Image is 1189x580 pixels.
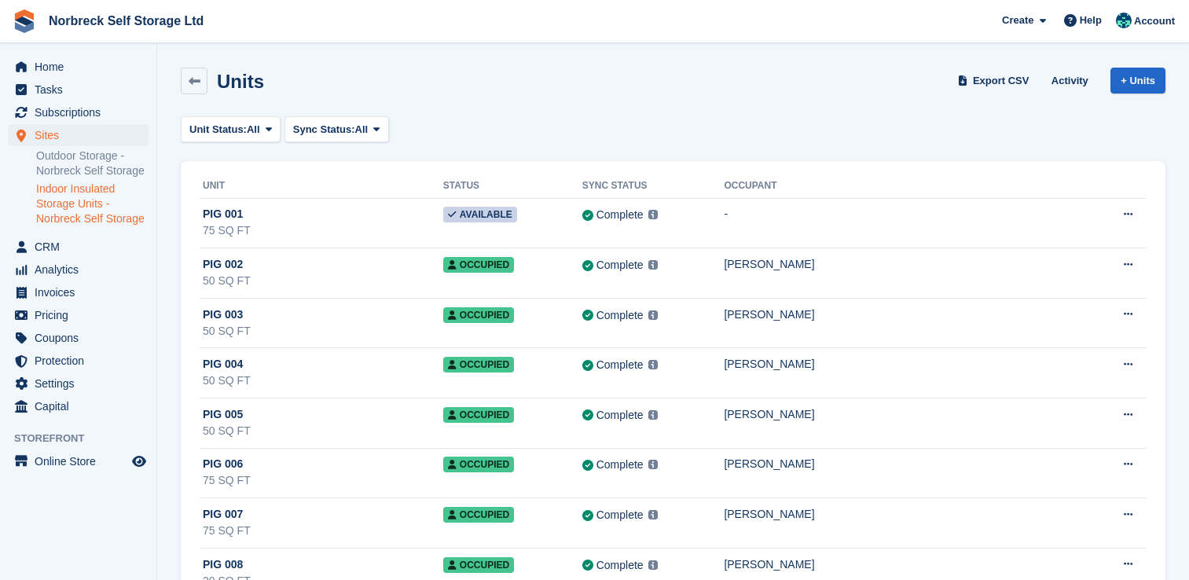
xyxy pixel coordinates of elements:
span: Online Store [35,450,129,472]
div: [PERSON_NAME] [724,307,1084,323]
div: Complete [596,557,644,574]
span: Invoices [35,281,129,303]
img: icon-info-grey-7440780725fd019a000dd9b08b2336e03edf1995a4989e88bcd33f0948082b44.svg [648,310,658,320]
a: menu [8,373,149,395]
span: Occupied [443,507,514,523]
span: Help [1080,13,1102,28]
div: Complete [596,307,644,324]
div: Complete [596,357,644,373]
div: 75 SQ FT [203,523,443,539]
span: PIG 007 [203,506,243,523]
div: 50 SQ FT [203,323,443,340]
a: Outdoor Storage - Norbreck Self Storage [36,149,149,178]
span: Coupons [35,327,129,349]
div: [PERSON_NAME] [724,456,1084,472]
div: 50 SQ FT [203,373,443,389]
a: menu [8,304,149,326]
th: Sync Status [582,174,725,199]
div: Complete [596,457,644,473]
span: Occupied [443,257,514,273]
span: Settings [35,373,129,395]
span: Available [443,207,517,222]
img: icon-info-grey-7440780725fd019a000dd9b08b2336e03edf1995a4989e88bcd33f0948082b44.svg [648,460,658,469]
img: Sally King [1116,13,1132,28]
div: [PERSON_NAME] [724,256,1084,273]
a: Export CSV [955,68,1036,94]
span: Occupied [443,557,514,573]
div: 75 SQ FT [203,222,443,239]
a: menu [8,450,149,472]
div: [PERSON_NAME] [724,356,1084,373]
button: Sync Status: All [284,116,389,142]
span: Unit Status: [189,122,247,138]
div: 50 SQ FT [203,423,443,439]
span: Pricing [35,304,129,326]
span: Sites [35,124,129,146]
span: All [247,122,260,138]
a: + Units [1110,68,1165,94]
a: menu [8,281,149,303]
div: [PERSON_NAME] [724,506,1084,523]
img: icon-info-grey-7440780725fd019a000dd9b08b2336e03edf1995a4989e88bcd33f0948082b44.svg [648,560,658,570]
a: Preview store [130,452,149,471]
a: menu [8,101,149,123]
th: Status [443,174,582,199]
span: Occupied [443,407,514,423]
a: menu [8,350,149,372]
a: menu [8,56,149,78]
th: Occupant [724,174,1084,199]
span: Home [35,56,129,78]
span: All [355,122,369,138]
div: [PERSON_NAME] [724,406,1084,423]
div: Complete [596,207,644,223]
span: PIG 005 [203,406,243,423]
span: Export CSV [973,73,1029,89]
td: - [724,198,1084,248]
span: Sync Status: [293,122,355,138]
img: icon-info-grey-7440780725fd019a000dd9b08b2336e03edf1995a4989e88bcd33f0948082b44.svg [648,360,658,369]
div: 50 SQ FT [203,273,443,289]
a: menu [8,124,149,146]
span: Create [1002,13,1033,28]
span: PIG 002 [203,256,243,273]
span: CRM [35,236,129,258]
span: Tasks [35,79,129,101]
a: Activity [1045,68,1095,94]
span: Capital [35,395,129,417]
button: Unit Status: All [181,116,281,142]
img: icon-info-grey-7440780725fd019a000dd9b08b2336e03edf1995a4989e88bcd33f0948082b44.svg [648,510,658,519]
div: Complete [596,407,644,424]
img: icon-info-grey-7440780725fd019a000dd9b08b2336e03edf1995a4989e88bcd33f0948082b44.svg [648,410,658,420]
span: PIG 003 [203,307,243,323]
span: Subscriptions [35,101,129,123]
span: Occupied [443,457,514,472]
a: menu [8,236,149,258]
a: menu [8,259,149,281]
span: Occupied [443,357,514,373]
span: Storefront [14,431,156,446]
span: Protection [35,350,129,372]
img: icon-info-grey-7440780725fd019a000dd9b08b2336e03edf1995a4989e88bcd33f0948082b44.svg [648,210,658,219]
a: Indoor Insulated Storage Units - Norbreck Self Storage [36,182,149,226]
h2: Units [217,71,264,92]
th: Unit [200,174,443,199]
div: Complete [596,257,644,273]
div: 75 SQ FT [203,472,443,489]
a: Norbreck Self Storage Ltd [42,8,210,34]
span: Occupied [443,307,514,323]
a: menu [8,79,149,101]
a: menu [8,395,149,417]
span: PIG 006 [203,456,243,472]
span: Account [1134,13,1175,29]
img: icon-info-grey-7440780725fd019a000dd9b08b2336e03edf1995a4989e88bcd33f0948082b44.svg [648,260,658,270]
span: PIG 008 [203,556,243,573]
div: [PERSON_NAME] [724,556,1084,573]
a: menu [8,327,149,349]
span: PIG 004 [203,356,243,373]
span: PIG 001 [203,206,243,222]
img: stora-icon-8386f47178a22dfd0bd8f6a31ec36ba5ce8667c1dd55bd0f319d3a0aa187defe.svg [13,9,36,33]
div: Complete [596,507,644,523]
span: Analytics [35,259,129,281]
